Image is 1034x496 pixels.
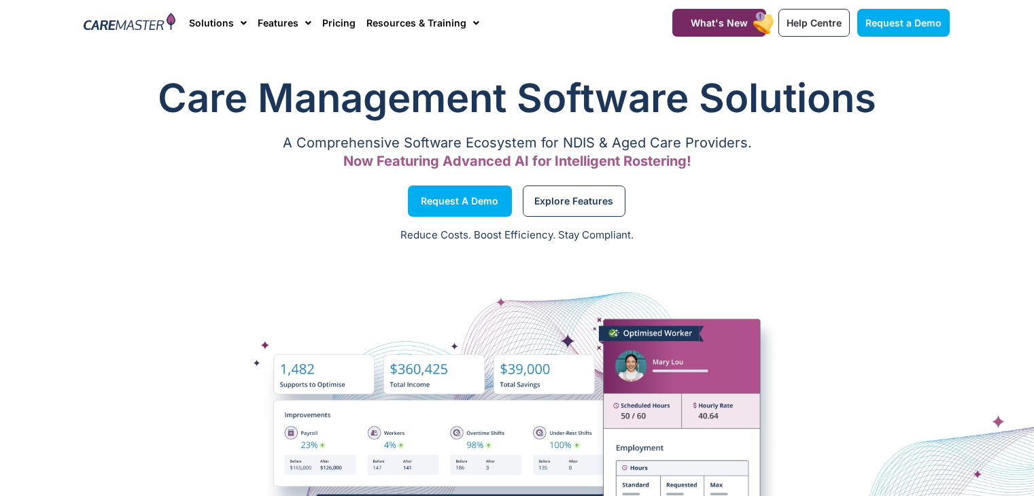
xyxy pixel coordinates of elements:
span: Request a Demo [421,198,498,205]
a: Explore Features [523,185,625,217]
a: Request a Demo [408,185,512,217]
p: A Comprehensive Software Ecosystem for NDIS & Aged Care Providers. [84,139,950,147]
span: Request a Demo [865,17,942,29]
img: CareMaster Logo [84,13,175,33]
a: Request a Demo [857,9,950,37]
span: Help Centre [787,17,842,29]
a: What's New [672,9,766,37]
span: Explore Features [534,198,613,205]
span: Now Featuring Advanced AI for Intelligent Rostering! [343,153,691,169]
a: Help Centre [778,9,850,37]
span: What's New [691,17,748,29]
p: Reduce Costs. Boost Efficiency. Stay Compliant. [8,228,1026,243]
h1: Care Management Software Solutions [84,71,950,125]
